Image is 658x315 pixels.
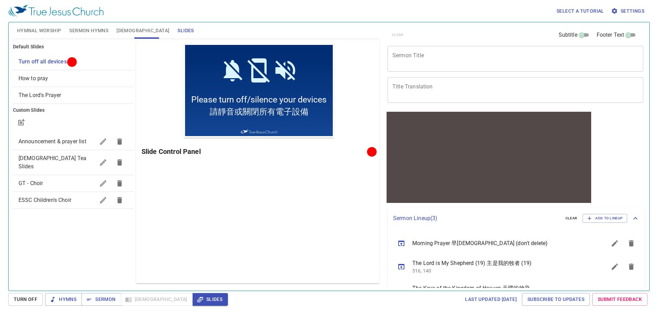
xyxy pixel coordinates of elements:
a: Last updated [DATE] [462,293,520,306]
iframe: from-child [385,110,593,205]
span: Last updated [DATE] [465,295,517,304]
div: Announcement & prayer list [13,133,133,150]
p: Sermon Lineup ( 3 ) [393,214,560,222]
span: Morning Prayer 早[DEMOGRAPHIC_DATA] (don't delete) [412,239,590,247]
span: The Keys of the Kingdom of Heaven 天國的鑰匙 [412,284,590,292]
span: Hymnal Worship [17,26,61,35]
div: ESSC Children's Choir [13,192,133,208]
a: Submit Feedback [592,293,647,306]
span: [object Object] [19,92,61,98]
span: Submit Feedback [598,295,642,304]
h6: Custom Slides [13,107,133,114]
span: Slides [198,295,222,304]
span: clear [565,215,577,221]
h6: Slide Control Panel [142,146,369,157]
button: Sermon [82,293,121,306]
div: [DEMOGRAPHIC_DATA] Tea Slides [13,150,133,175]
p: 516, 140 [412,267,590,274]
span: Gospel Tea Slides [19,155,86,170]
button: Add to Lineup [583,214,627,223]
button: Turn Off [8,293,43,306]
span: Add to Lineup [587,215,623,221]
span: Announcement & prayer list [19,138,86,145]
span: Subtitle [559,31,577,39]
span: Please turn off/silence your devices [8,51,143,61]
button: Hymns [45,293,82,306]
span: Select a tutorial [557,7,604,15]
span: [DEMOGRAPHIC_DATA] [117,26,169,35]
div: Sermon Lineup(3)clearAdd to Lineup [388,207,645,230]
button: Settings [610,5,647,17]
a: Subscribe to Updates [522,293,590,306]
div: The Lord's Prayer [13,87,133,104]
img: True Jesus Church [8,5,103,17]
span: Slides [178,26,194,35]
span: Subscribe to Updates [527,295,584,304]
span: Sermon [87,295,115,304]
button: Slides [193,293,228,306]
span: The Lord is My Shepherd (19) 主是我的牧者 (19) [412,259,590,267]
span: Footer Text [597,31,624,39]
span: Turn Off [14,295,37,304]
span: 請靜音或關閉所有電子設備 [26,63,125,74]
span: [object Object] [19,58,67,65]
button: clear [561,214,582,222]
img: True Jesus Church [57,86,94,91]
span: Hymns [51,295,76,304]
ul: sermon lineup list [388,230,645,306]
div: How to pray [13,70,133,87]
span: ESSC Children's Choir [19,197,71,203]
span: [object Object] [19,75,48,82]
span: Settings [612,7,644,15]
span: GT - Choir [19,180,43,186]
button: Select a tutorial [554,5,607,17]
div: GT - Choir [13,175,133,192]
span: Sermon Hymns [69,26,108,35]
div: Turn off all devices [13,53,133,70]
h6: Default Slides [13,43,133,51]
